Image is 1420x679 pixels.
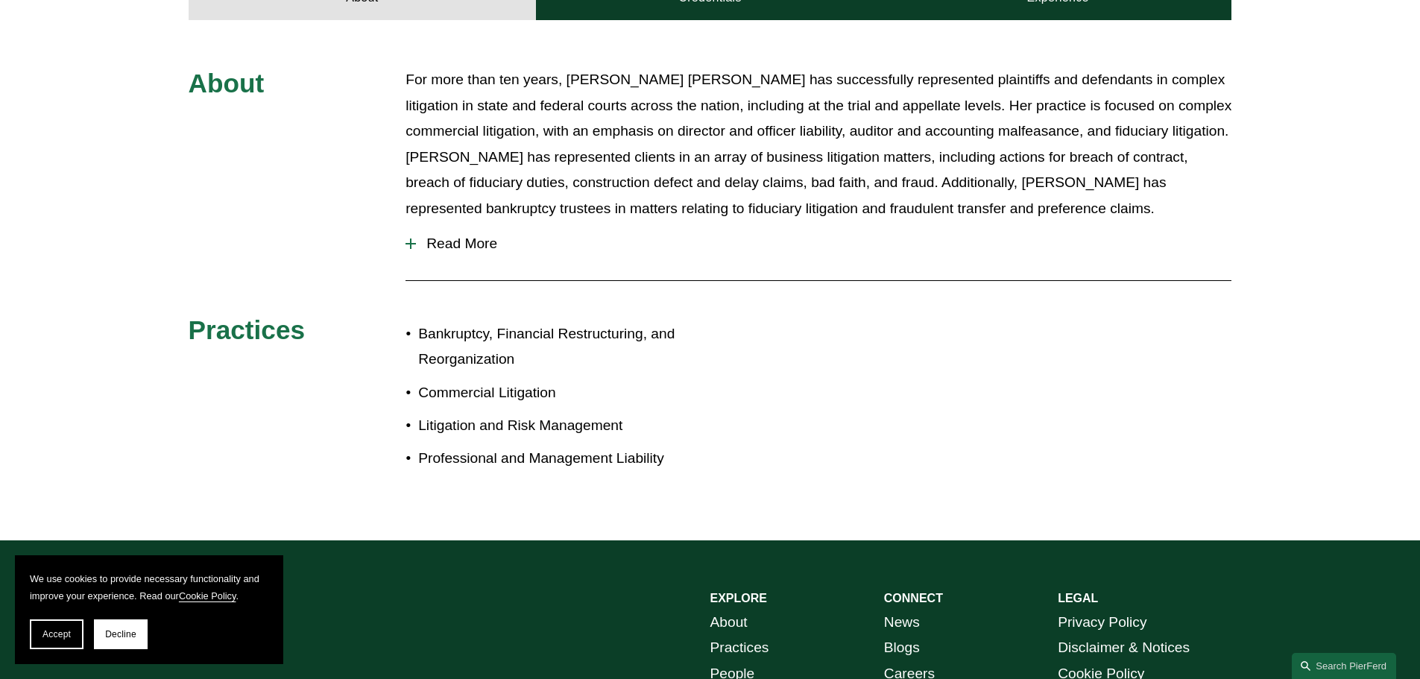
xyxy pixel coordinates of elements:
a: Privacy Policy [1058,610,1146,636]
strong: EXPLORE [710,592,767,604]
a: Practices [710,635,769,661]
span: Decline [105,629,136,639]
p: Professional and Management Liability [418,446,710,472]
a: About [710,610,748,636]
a: Disclaimer & Notices [1058,635,1190,661]
section: Cookie banner [15,555,283,664]
strong: LEGAL [1058,592,1098,604]
strong: CONNECT [884,592,943,604]
span: About [189,69,265,98]
a: News [884,610,920,636]
p: Commercial Litigation [418,380,710,406]
button: Decline [94,619,148,649]
p: We use cookies to provide necessary functionality and improve your experience. Read our . [30,570,268,604]
a: Blogs [884,635,920,661]
p: Litigation and Risk Management [418,413,710,439]
p: For more than ten years, [PERSON_NAME] [PERSON_NAME] has successfully represented plaintiffs and ... [406,67,1231,221]
a: Search this site [1292,653,1396,679]
a: Cookie Policy [179,590,236,601]
span: Practices [189,315,306,344]
span: Read More [416,236,1231,252]
span: Accept [42,629,71,639]
p: Bankruptcy, Financial Restructuring, and Reorganization [418,321,710,373]
button: Accept [30,619,83,649]
button: Read More [406,224,1231,263]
